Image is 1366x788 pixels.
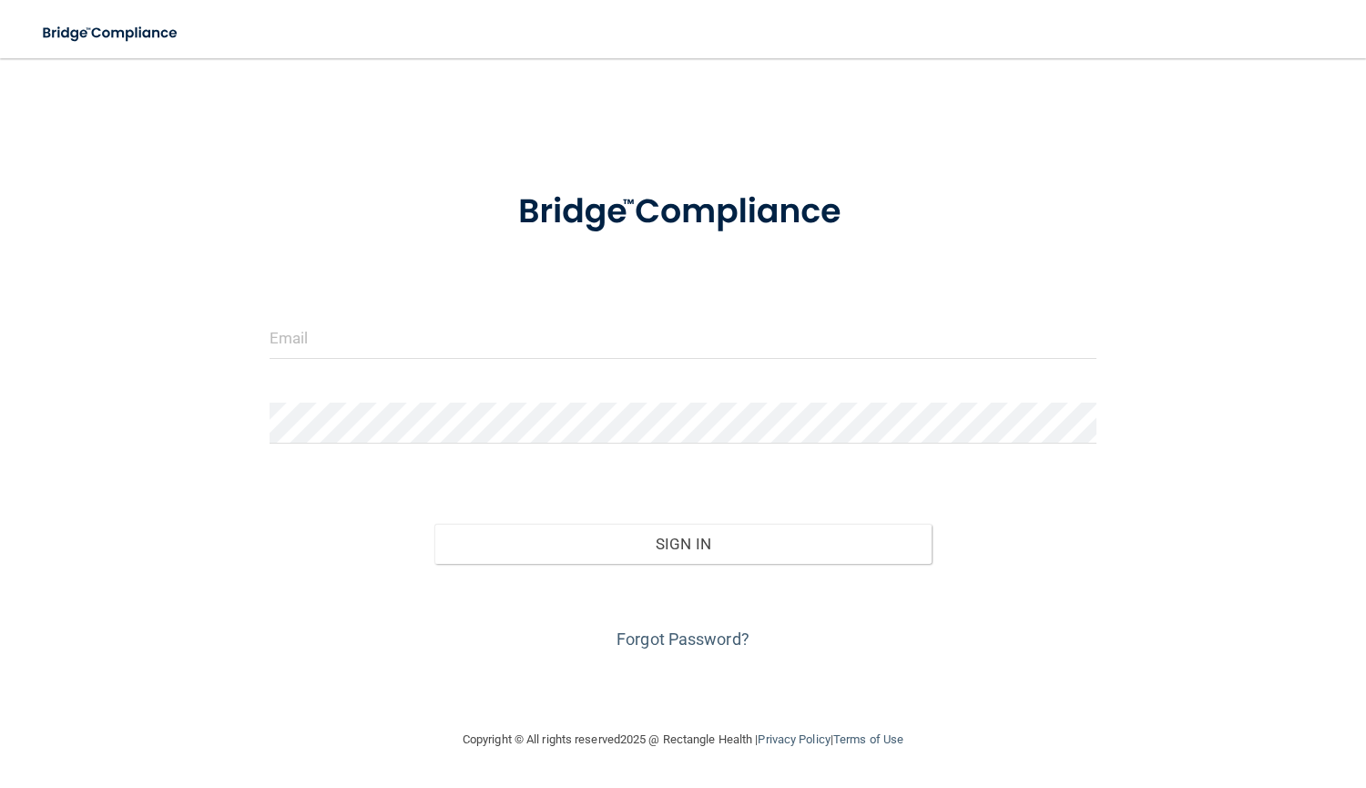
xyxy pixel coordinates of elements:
[270,318,1097,359] input: Email
[617,629,749,649] a: Forgot Password?
[351,711,1015,769] div: Copyright © All rights reserved 2025 @ Rectangle Health | |
[758,732,830,746] a: Privacy Policy
[27,15,195,52] img: bridge_compliance_login_screen.278c3ca4.svg
[833,732,903,746] a: Terms of Use
[483,168,882,257] img: bridge_compliance_login_screen.278c3ca4.svg
[434,524,931,564] button: Sign In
